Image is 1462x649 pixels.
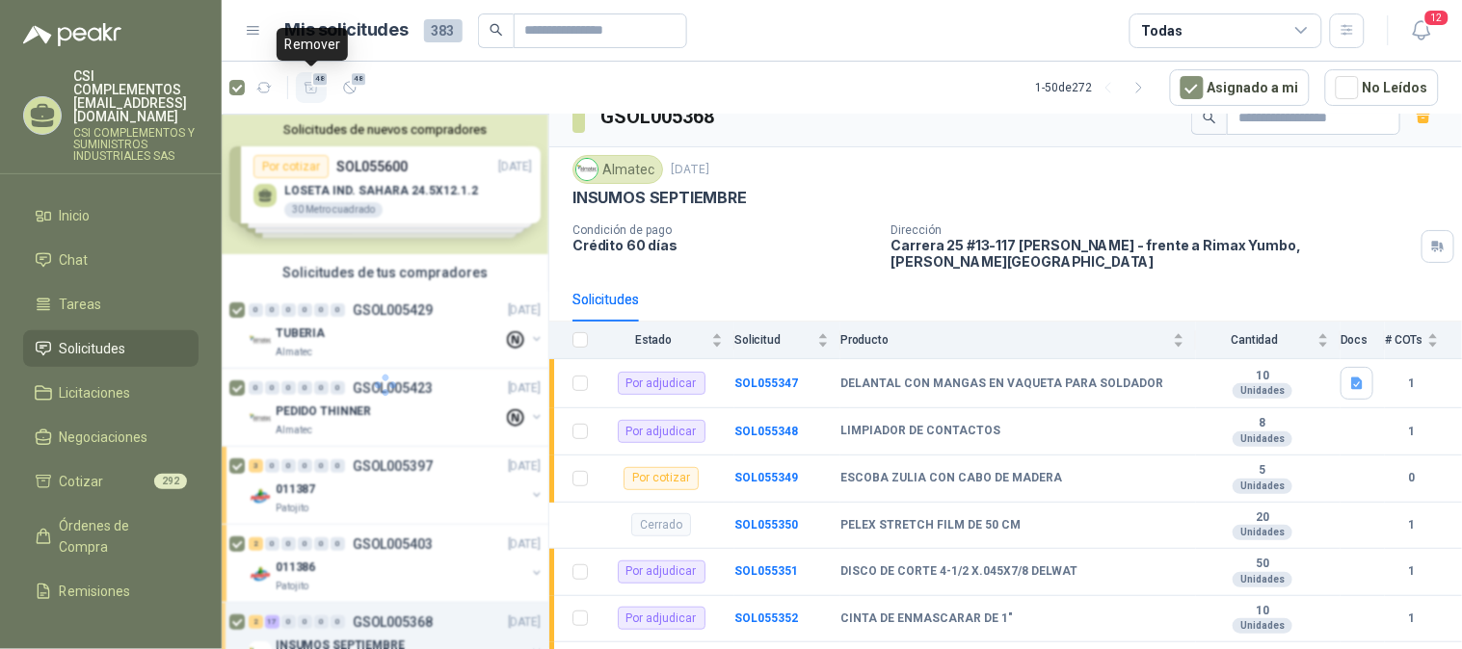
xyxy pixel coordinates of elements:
[60,471,104,492] span: Cotizar
[23,463,199,500] a: Cotizar292
[734,322,840,359] th: Solicitud
[60,249,89,271] span: Chat
[154,474,187,489] span: 292
[1036,72,1155,103] div: 1 - 50 de 272
[1385,562,1439,581] b: 1
[600,102,717,132] h3: GSOL005368
[599,322,734,359] th: Estado
[1196,463,1329,479] b: 5
[60,581,131,602] span: Remisiones
[73,69,199,123] p: CSI COMPLEMENTOS [EMAIL_ADDRESS][DOMAIN_NAME]
[1341,322,1385,359] th: Docs
[840,333,1169,347] span: Producto
[60,427,148,448] span: Negociaciones
[23,573,199,610] a: Remisiones
[618,420,705,443] div: Por adjudicar
[1196,322,1341,359] th: Cantidad
[840,376,1163,392] b: DELANTAL CON MANGAS EN VAQUETA PARA SOLDADOR
[1203,111,1216,124] span: search
[840,471,1062,486] b: ESCOBA ZULIA CON CABO DE MADERA
[1196,416,1329,431] b: 8
[1233,572,1292,587] div: Unidades
[1170,69,1310,106] button: Asignado a mi
[1233,431,1292,447] div: Unidades
[424,19,463,42] span: 383
[734,425,798,438] a: SOL055348
[1233,383,1292,399] div: Unidades
[1385,516,1439,534] b: 1
[734,518,798,532] a: SOL055350
[624,467,699,490] div: Por cotizar
[73,127,199,162] p: CSI COMPLEMENTOS Y SUMINISTROS INDUSTRIALES SAS
[490,23,503,37] span: search
[285,16,409,44] h1: Mis solicitudes
[734,333,813,347] span: Solicitud
[734,471,798,484] a: SOL055349
[1196,557,1329,572] b: 50
[23,23,121,46] img: Logo peakr
[1385,322,1462,359] th: # COTs
[572,188,747,208] p: INSUMOS SEPTIEMBRE
[23,197,199,234] a: Inicio
[599,333,707,347] span: Estado
[734,564,798,578] a: SOL055351
[576,159,598,180] img: Company Logo
[891,223,1414,237] p: Dirección
[618,372,705,395] div: Por adjudicar
[23,507,199,565] a: Órdenes de Compra
[1385,333,1423,347] span: # COTs
[840,424,1000,439] b: LIMPIADOR DE CONTACTOS
[891,237,1414,270] p: Carrera 25 #13-117 [PERSON_NAME] - frente a Rimax Yumbo , [PERSON_NAME][GEOGRAPHIC_DATA]
[1385,610,1439,628] b: 1
[840,322,1196,359] th: Producto
[296,72,327,103] button: 48
[23,286,199,323] a: Tareas
[60,294,102,315] span: Tareas
[618,560,705,584] div: Por adjudicar
[840,611,1013,627] b: CINTA DE ENMASCARAR DE 1"
[1196,510,1329,526] b: 20
[631,513,691,536] div: Cerrado
[734,611,798,625] a: SOL055352
[1142,20,1183,41] div: Todas
[23,242,199,278] a: Chat
[1196,604,1329,619] b: 10
[1233,479,1292,494] div: Unidades
[618,607,705,630] div: Por adjudicar
[23,330,199,367] a: Solicitudes
[1325,69,1439,106] button: No Leídos
[1423,9,1450,27] span: 12
[671,161,709,179] p: [DATE]
[840,518,1021,533] b: PELEX STRETCH FILM DE 50 CM
[60,338,126,359] span: Solicitudes
[1385,423,1439,441] b: 1
[23,419,199,455] a: Negociaciones
[734,376,798,390] a: SOL055347
[840,564,1077,580] b: DISCO DE CORTE 4-1/2 X.045X7/8 DELWAT
[277,28,348,61] div: Remover
[1196,369,1329,384] b: 10
[1196,333,1314,347] span: Cantidad
[572,237,876,253] p: Crédito 60 días
[1404,13,1439,48] button: 12
[311,71,330,87] span: 48
[1233,618,1292,634] div: Unidades
[1233,525,1292,540] div: Unidades
[572,289,639,310] div: Solicitudes
[1385,469,1439,487] b: 0
[572,155,663,184] div: Almatec
[23,375,199,411] a: Licitaciones
[1385,375,1439,393] b: 1
[350,71,368,87] span: 48
[60,205,91,226] span: Inicio
[60,515,180,558] span: Órdenes de Compra
[572,223,876,237] p: Condición de pago
[60,382,131,403] span: Licitaciones
[334,72,365,103] button: 48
